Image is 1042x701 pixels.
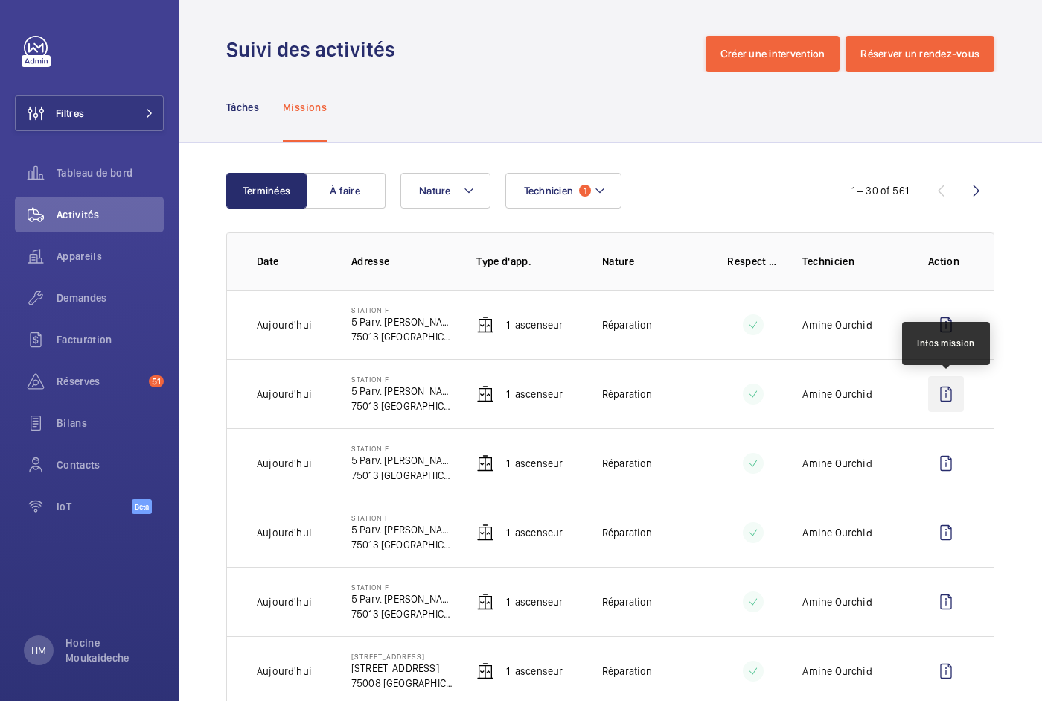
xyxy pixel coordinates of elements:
[706,36,840,72] button: Créer une intervention
[351,537,453,552] p: 75013 [GEOGRAPHIC_DATA]
[506,456,563,471] p: 1 Ascenseur
[602,594,653,609] p: Réparation
[802,387,872,402] p: Amine Ourchid
[506,387,563,402] p: 1 Ascenseur
[802,317,872,332] p: Amine Ourchid
[476,662,494,680] img: elevator.svg
[476,385,494,403] img: elevator.svg
[351,661,453,676] p: [STREET_ADDRESS]
[524,185,574,197] span: Technicien
[351,606,453,621] p: 75013 [GEOGRAPHIC_DATA]
[283,100,327,115] p: Missions
[351,468,453,483] p: 75013 [GEOGRAPHIC_DATA]
[602,456,653,471] p: Réparation
[476,524,494,542] img: elevator.svg
[351,652,453,661] p: [STREET_ADDRESS]
[15,95,164,131] button: Filtres
[351,314,453,329] p: 5 Parv. [PERSON_NAME]
[57,374,143,389] span: Réserves
[351,384,453,399] p: 5 Parv. [PERSON_NAME]
[57,249,164,264] span: Appareils
[257,317,312,332] p: Aujourd'hui
[476,454,494,472] img: elevator.svg
[802,664,872,679] p: Amine Ourchid
[506,594,563,609] p: 1 Ascenseur
[351,453,453,468] p: 5 Parv. [PERSON_NAME]
[602,664,653,679] p: Réparation
[579,185,591,197] span: 1
[802,254,904,269] p: Technicien
[506,317,563,332] p: 1 Ascenseur
[351,399,453,413] p: 75013 [GEOGRAPHIC_DATA]
[57,416,164,431] span: Bilans
[57,332,164,347] span: Facturation
[57,207,164,222] span: Activités
[476,316,494,334] img: elevator.svg
[305,173,386,209] button: À faire
[56,106,84,121] span: Filtres
[226,100,259,115] p: Tâches
[602,525,653,540] p: Réparation
[257,387,312,402] p: Aujourd'hui
[351,305,453,314] p: Station F
[257,594,312,609] p: Aujourd'hui
[928,254,964,269] p: Action
[257,456,312,471] p: Aujourd'hui
[727,254,779,269] p: Respect délai
[851,183,909,198] div: 1 – 30 of 561
[65,635,155,665] p: Hocine Moukaideche
[602,387,653,402] p: Réparation
[846,36,994,72] button: Réserver un rendez-vous
[917,337,975,350] div: Infos mission
[351,591,453,606] p: 5 Parv. [PERSON_NAME]
[476,254,578,269] p: Type d'app.
[351,522,453,537] p: 5 Parv. [PERSON_NAME]
[506,525,563,540] p: 1 Ascenseur
[351,375,453,384] p: Station F
[257,664,312,679] p: Aujourd'hui
[132,499,152,514] span: Beta
[400,173,490,209] button: Nature
[802,594,872,609] p: Amine Ourchid
[226,173,307,209] button: Terminées
[602,254,704,269] p: Nature
[351,254,453,269] p: Adresse
[351,583,453,591] p: Station F
[351,444,453,453] p: Station F
[351,513,453,522] p: Station F
[257,525,312,540] p: Aujourd'hui
[506,664,563,679] p: 1 Ascenseur
[476,593,494,611] img: elevator.svg
[257,254,327,269] p: Date
[802,456,872,471] p: Amine Ourchid
[802,525,872,540] p: Amine Ourchid
[57,165,164,180] span: Tableau de bord
[505,173,622,209] button: Technicien1
[351,676,453,691] p: 75008 [GEOGRAPHIC_DATA]
[226,36,404,63] h1: Suivi des activités
[351,329,453,344] p: 75013 [GEOGRAPHIC_DATA]
[149,375,164,387] span: 51
[419,185,451,197] span: Nature
[602,317,653,332] p: Réparation
[57,457,164,472] span: Contacts
[31,643,46,658] p: HM
[57,499,132,514] span: IoT
[57,291,164,305] span: Demandes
